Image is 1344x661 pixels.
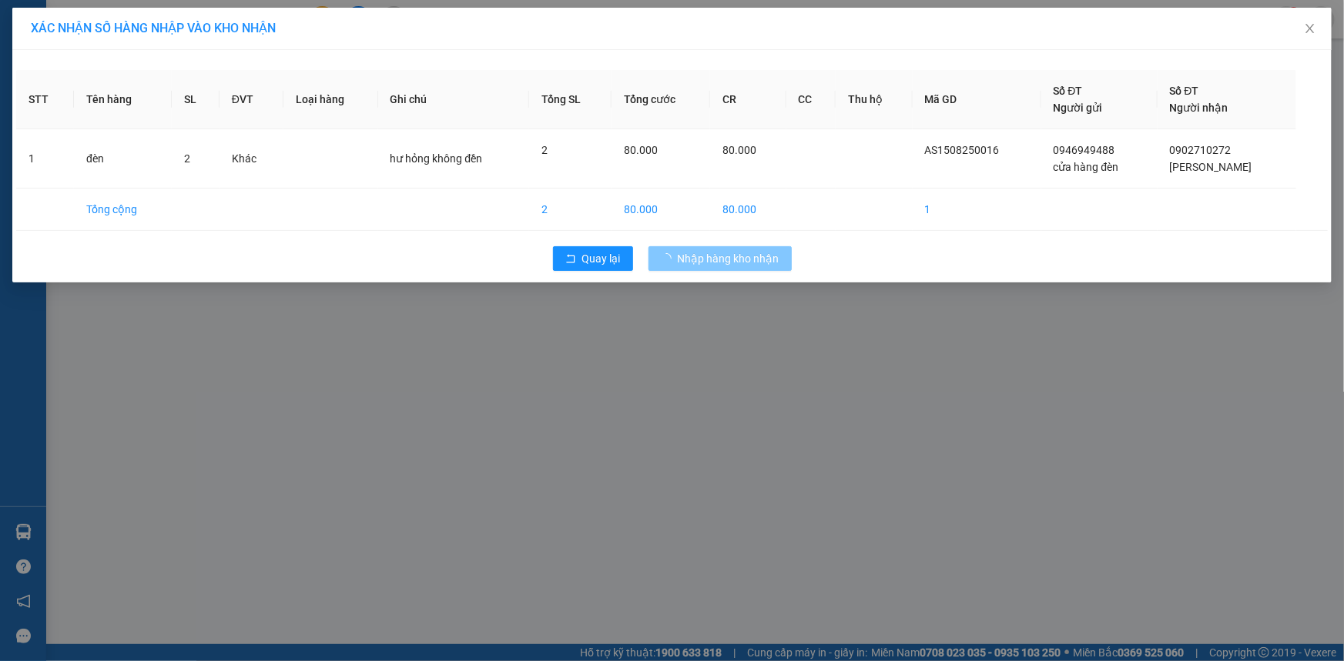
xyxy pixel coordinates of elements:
span: Số ĐT [1170,85,1199,97]
th: CR [710,70,786,129]
th: Tổng SL [529,70,612,129]
span: AS1508250016 [925,144,1000,156]
span: rollback [565,253,576,265]
td: 2 [529,189,612,231]
th: STT [16,70,74,129]
span: Nhập hàng kho nhận [678,250,779,267]
td: Khác [220,129,283,189]
td: 80.000 [612,189,710,231]
button: rollbackQuay lại [553,246,633,271]
span: 80.000 [624,144,658,156]
th: Thu hộ [836,70,913,129]
span: Quay lại [582,250,621,267]
span: 80.000 [722,144,756,156]
span: [PERSON_NAME] [1170,161,1252,173]
td: 1 [913,189,1041,231]
span: Người gửi [1054,102,1103,114]
th: SL [172,70,220,129]
td: đèn [74,129,172,189]
td: 1 [16,129,74,189]
th: ĐVT [220,70,283,129]
td: Tổng cộng [74,189,172,231]
span: Người nhận [1170,102,1228,114]
span: loading [661,253,678,264]
th: Loại hàng [283,70,378,129]
span: close [1304,22,1316,35]
th: Tên hàng [74,70,172,129]
span: XÁC NHẬN SỐ HÀNG NHẬP VÀO KHO NHẬN [31,21,276,35]
button: Nhập hàng kho nhận [649,246,792,271]
th: Mã GD [913,70,1041,129]
span: 0902710272 [1170,144,1232,156]
span: 0946949488 [1054,144,1115,156]
span: cửa hàng đèn [1054,161,1119,173]
span: 2 [541,144,548,156]
td: 80.000 [710,189,786,231]
span: hư hỏng không đền [390,152,483,165]
button: Close [1289,8,1332,51]
span: 2 [184,152,190,165]
th: Tổng cước [612,70,710,129]
th: CC [786,70,836,129]
span: Số ĐT [1054,85,1083,97]
th: Ghi chú [378,70,529,129]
